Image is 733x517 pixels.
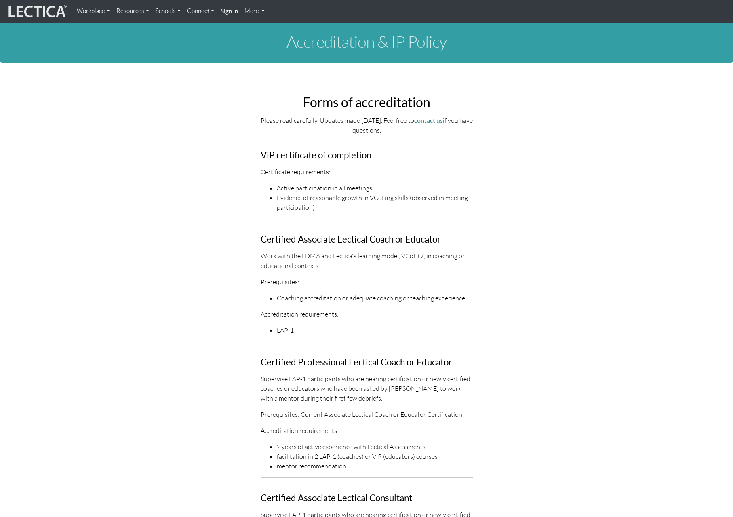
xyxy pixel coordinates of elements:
h3: ViP certificate of completion [261,150,473,160]
a: contact us [414,116,443,124]
h3: Certified Professional Lectical Coach or Educator [261,357,473,367]
li: 2 years of active experience with Lectical Assessments [277,442,473,452]
h2: Forms of accreditation [261,95,473,109]
strong: Sign in [221,7,238,15]
li: Active participation in all meetings [277,183,473,193]
a: Connect [184,3,217,19]
p: Prerequisites: Current Associate Lectical Coach or Educator Certification [261,409,473,419]
p: Accreditation requirements: [261,426,473,435]
a: Resources [113,3,152,19]
p: Accreditation requirements: [261,309,473,319]
li: Evidence of reasonable growth in VCoLing skills (observed in meeting participation) [277,193,473,212]
a: Sign in [217,3,241,19]
h3: Certified Associate Lectical Consultant [261,493,473,503]
p: Prerequisites: [261,277,473,287]
li: Coaching accreditation or adequate coaching or teaching experience [277,293,473,303]
li: mentor recommendation [277,461,473,471]
li: facilitation in 2 LAP-1 (coaches) or ViP (educators) courses [277,452,473,461]
p: Supervise LAP-1 participants who are nearing certification or newly certified coaches or educator... [261,374,473,403]
h3: Certified Associate Lectical Coach or Educator [261,234,473,245]
li: LAP-1 [277,325,473,335]
a: Workplace [74,3,113,19]
p: Certificate requirements: [261,167,473,177]
a: Schools [152,3,184,19]
img: lecticalive [6,4,67,19]
p: Please read carefully. Updates made [DATE]. Feel free to if you have questions. [261,116,473,135]
a: More [241,3,268,19]
p: Work with the LDMA and Lectica's learning model, VCoL+7, in coaching or educational contexts. [261,251,473,270]
h1: Accreditation & IP Policy [142,33,591,51]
